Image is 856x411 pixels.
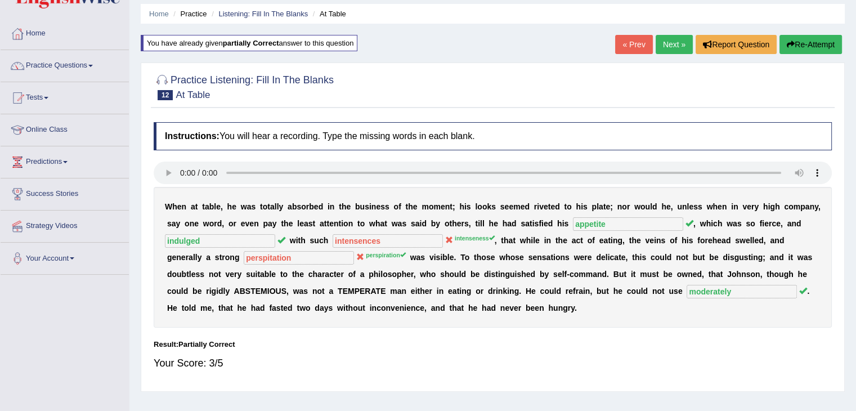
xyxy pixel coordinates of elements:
[233,219,236,228] b: r
[270,202,275,211] b: a
[796,219,801,228] b: d
[567,202,572,211] b: o
[369,202,371,211] b: i
[555,202,560,211] b: d
[341,219,343,228] b: i
[754,202,759,211] b: y
[509,202,513,211] b: e
[513,202,520,211] b: m
[177,202,182,211] b: e
[216,202,221,211] b: e
[670,236,675,245] b: o
[564,202,567,211] b: t
[1,211,129,239] a: Strategy Videos
[762,219,764,228] b: i
[649,236,654,245] b: e
[631,236,637,245] b: h
[214,219,217,228] b: r
[141,35,357,51] div: You have already given answer to this question
[546,236,551,245] b: n
[263,202,268,211] b: o
[751,202,754,211] b: r
[398,219,402,228] b: a
[1,82,129,110] a: Tests
[640,202,646,211] b: o
[1,243,129,271] a: Your Account
[671,202,673,211] b: ,
[750,219,755,228] b: o
[503,219,508,228] b: h
[693,202,698,211] b: s
[534,219,539,228] b: s
[245,219,250,228] b: v
[284,219,289,228] b: h
[742,202,747,211] b: v
[413,202,418,211] b: e
[531,236,533,245] b: i
[768,202,770,211] b: i
[477,202,482,211] b: o
[508,236,513,245] b: a
[809,202,814,211] b: n
[779,35,842,54] button: Re-Attempt
[203,219,209,228] b: w
[718,202,722,211] b: e
[342,202,347,211] b: h
[661,202,666,211] b: h
[534,202,537,211] b: r
[507,219,512,228] b: a
[268,219,272,228] b: a
[784,202,788,211] b: c
[521,219,525,228] b: s
[158,90,173,100] span: 12
[445,202,450,211] b: n
[775,202,780,211] b: h
[475,202,477,211] b: l
[727,219,733,228] b: w
[260,202,263,211] b: t
[629,236,632,245] b: t
[309,202,314,211] b: b
[759,219,762,228] b: f
[491,202,496,211] b: s
[606,202,610,211] b: e
[557,219,562,228] b: h
[241,202,247,211] b: w
[562,219,564,228] b: i
[580,236,583,245] b: t
[698,202,702,211] b: s
[656,236,661,245] b: n
[563,236,567,245] b: e
[682,202,687,211] b: n
[467,202,471,211] b: s
[610,202,613,211] b: ;
[558,236,563,245] b: h
[380,202,385,211] b: s
[1,114,129,142] a: Online Class
[544,219,548,228] b: e
[539,202,544,211] b: v
[597,202,599,211] b: l
[764,219,769,228] b: e
[794,202,800,211] b: m
[411,219,415,228] b: s
[746,219,750,228] b: s
[319,236,324,245] b: c
[544,202,548,211] b: e
[763,202,768,211] b: h
[165,131,219,141] b: Instructions:
[711,219,713,228] b: i
[733,202,738,211] b: n
[171,8,207,19] li: Practice
[539,219,541,228] b: f
[652,202,657,211] b: d
[419,219,422,228] b: i
[154,72,334,100] h2: Practice Listening: Fill In The Blanks
[449,219,452,228] b: t
[191,202,195,211] b: a
[422,202,428,211] b: m
[249,219,254,228] b: e
[154,122,832,150] h4: You will hear a recording. Type the missing words in each blank.
[357,219,360,228] b: t
[301,202,306,211] b: o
